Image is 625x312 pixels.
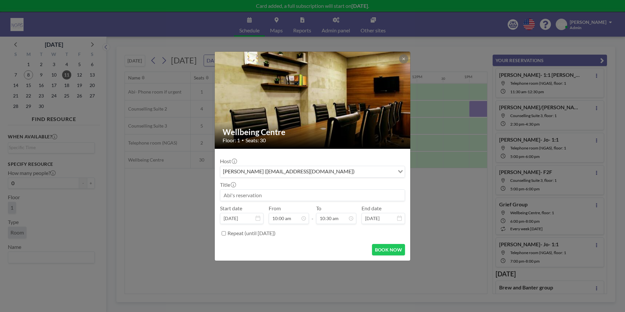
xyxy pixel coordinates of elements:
h2: Wellbeing Centre [223,127,403,137]
span: [PERSON_NAME] ([EMAIL_ADDRESS][DOMAIN_NAME]) [222,167,356,176]
input: Abi's reservation [220,190,405,201]
span: • [242,138,244,143]
label: To [316,205,321,212]
button: BOOK NOW [372,244,405,255]
label: From [269,205,281,212]
label: Start date [220,205,242,212]
label: End date [362,205,381,212]
span: Floor: 1 [223,137,240,144]
img: 537.jpg [215,35,411,165]
span: Seats: 30 [245,137,266,144]
input: Search for option [357,167,394,176]
label: Repeat (until [DATE]) [228,230,276,236]
label: Host [220,158,236,165]
label: Title [220,182,235,188]
div: Search for option [220,166,405,177]
span: - [312,207,313,222]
